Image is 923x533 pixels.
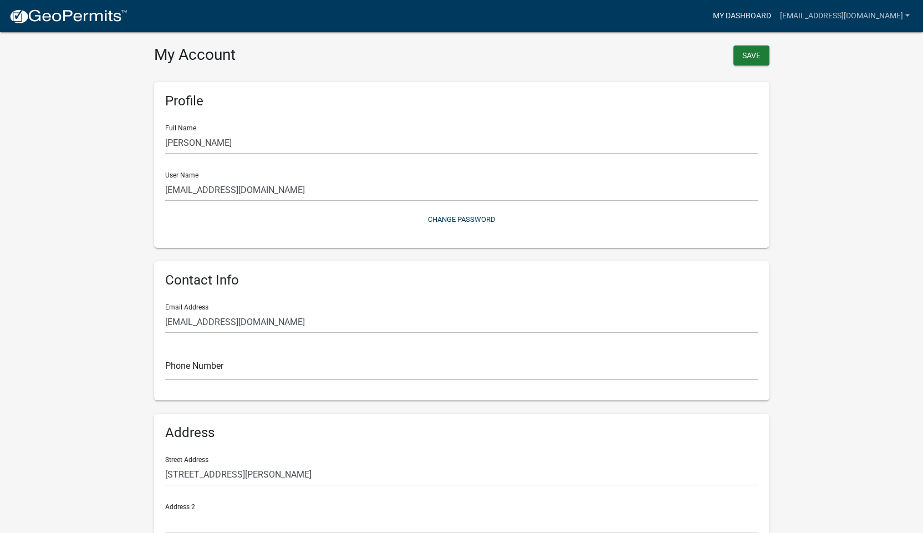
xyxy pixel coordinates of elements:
[165,272,758,288] h6: Contact Info
[708,6,776,27] a: My Dashboard
[165,93,758,109] h6: Profile
[733,45,769,65] button: Save
[154,45,453,64] h3: My Account
[165,425,758,441] h6: Address
[776,6,914,27] a: [EMAIL_ADDRESS][DOMAIN_NAME]
[165,210,758,229] button: Change Password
